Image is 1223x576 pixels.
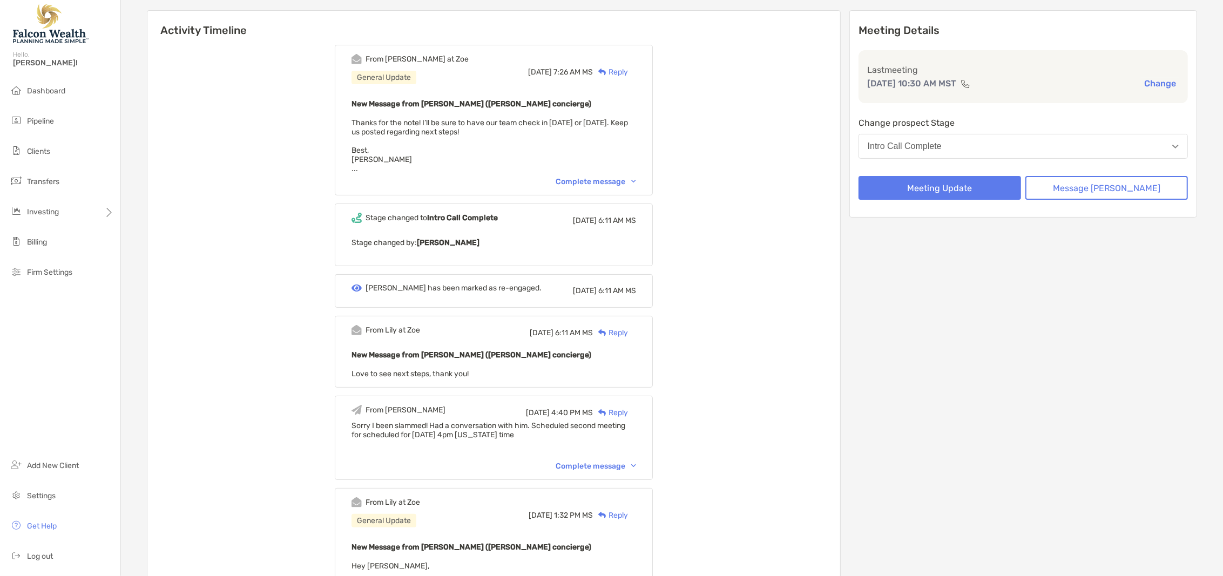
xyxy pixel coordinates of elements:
img: investing icon [10,205,23,218]
span: [PERSON_NAME]! [13,58,114,67]
span: [DATE] [573,216,597,225]
p: Last meeting [867,63,1179,77]
span: Love to see next steps, thank you! [352,369,469,378]
span: [DATE] [526,408,550,417]
span: 6:11 AM MS [598,216,636,225]
button: Message [PERSON_NAME] [1025,176,1188,200]
span: Clients [27,147,50,156]
img: get-help icon [10,519,23,532]
img: logout icon [10,549,23,562]
img: dashboard icon [10,84,23,97]
div: Reply [593,510,628,521]
button: Change [1141,78,1179,89]
span: Add New Client [27,461,79,470]
span: 4:40 PM MS [551,408,593,417]
span: 6:11 AM MS [598,286,636,295]
img: Event icon [352,497,362,507]
h6: Activity Timeline [147,11,840,37]
b: [PERSON_NAME] [417,238,479,247]
img: Reply icon [598,69,606,76]
span: Pipeline [27,117,54,126]
div: General Update [352,71,416,84]
div: Stage changed to [366,213,498,222]
p: Meeting Details [859,24,1188,37]
span: [DATE] [530,328,553,337]
span: Dashboard [27,86,65,96]
b: New Message from [PERSON_NAME] ([PERSON_NAME] concierge) [352,350,591,360]
button: Meeting Update [859,176,1021,200]
span: Log out [27,552,53,561]
span: 1:32 PM MS [554,511,593,520]
div: Complete message [556,462,636,471]
span: Investing [27,207,59,216]
span: Settings [27,491,56,500]
b: New Message from [PERSON_NAME] ([PERSON_NAME] concierge) [352,99,591,109]
img: Chevron icon [631,464,636,467]
p: Stage changed by: [352,236,636,249]
span: [DATE] [573,286,597,295]
div: Reply [593,66,628,78]
div: General Update [352,514,416,527]
img: communication type [961,79,970,88]
span: 6:11 AM MS [555,328,593,337]
span: Transfers [27,177,59,186]
div: Intro Call Complete [868,141,942,151]
img: Reply icon [598,329,606,336]
img: Reply icon [598,409,606,416]
div: Complete message [556,177,636,186]
button: Intro Call Complete [859,134,1188,159]
p: [DATE] 10:30 AM MST [867,77,956,90]
img: Event icon [352,405,362,415]
div: Sorry I been slammed! Had a conversation with him. Scheduled second meeting for scheduled for [DA... [352,421,636,439]
div: Reply [593,327,628,338]
div: From [PERSON_NAME] [366,405,445,415]
img: settings icon [10,489,23,502]
img: transfers icon [10,174,23,187]
div: From [PERSON_NAME] at Zoe [366,55,469,64]
img: Event icon [352,284,362,292]
div: Reply [593,407,628,418]
img: billing icon [10,235,23,248]
span: Thanks for the note! I’ll be sure to have our team check in [DATE] or [DATE]. Keep us posted rega... [352,118,628,173]
img: clients icon [10,144,23,157]
span: Firm Settings [27,268,72,277]
span: Get Help [27,521,57,531]
img: add_new_client icon [10,458,23,471]
img: Event icon [352,54,362,64]
img: Event icon [352,325,362,335]
img: Open dropdown arrow [1172,145,1179,148]
p: Change prospect Stage [859,116,1188,130]
b: New Message from [PERSON_NAME] ([PERSON_NAME] concierge) [352,543,591,552]
span: Billing [27,238,47,247]
img: Reply icon [598,512,606,519]
b: Intro Call Complete [427,213,498,222]
div: From Lily at Zoe [366,498,420,507]
img: Event icon [352,213,362,223]
div: From Lily at Zoe [366,326,420,335]
img: Chevron icon [631,180,636,183]
img: pipeline icon [10,114,23,127]
div: [PERSON_NAME] has been marked as re-engaged. [366,283,542,293]
span: [DATE] [529,511,552,520]
img: Falcon Wealth Planning Logo [13,4,89,43]
span: [DATE] [528,67,552,77]
img: firm-settings icon [10,265,23,278]
span: 7:26 AM MS [553,67,593,77]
